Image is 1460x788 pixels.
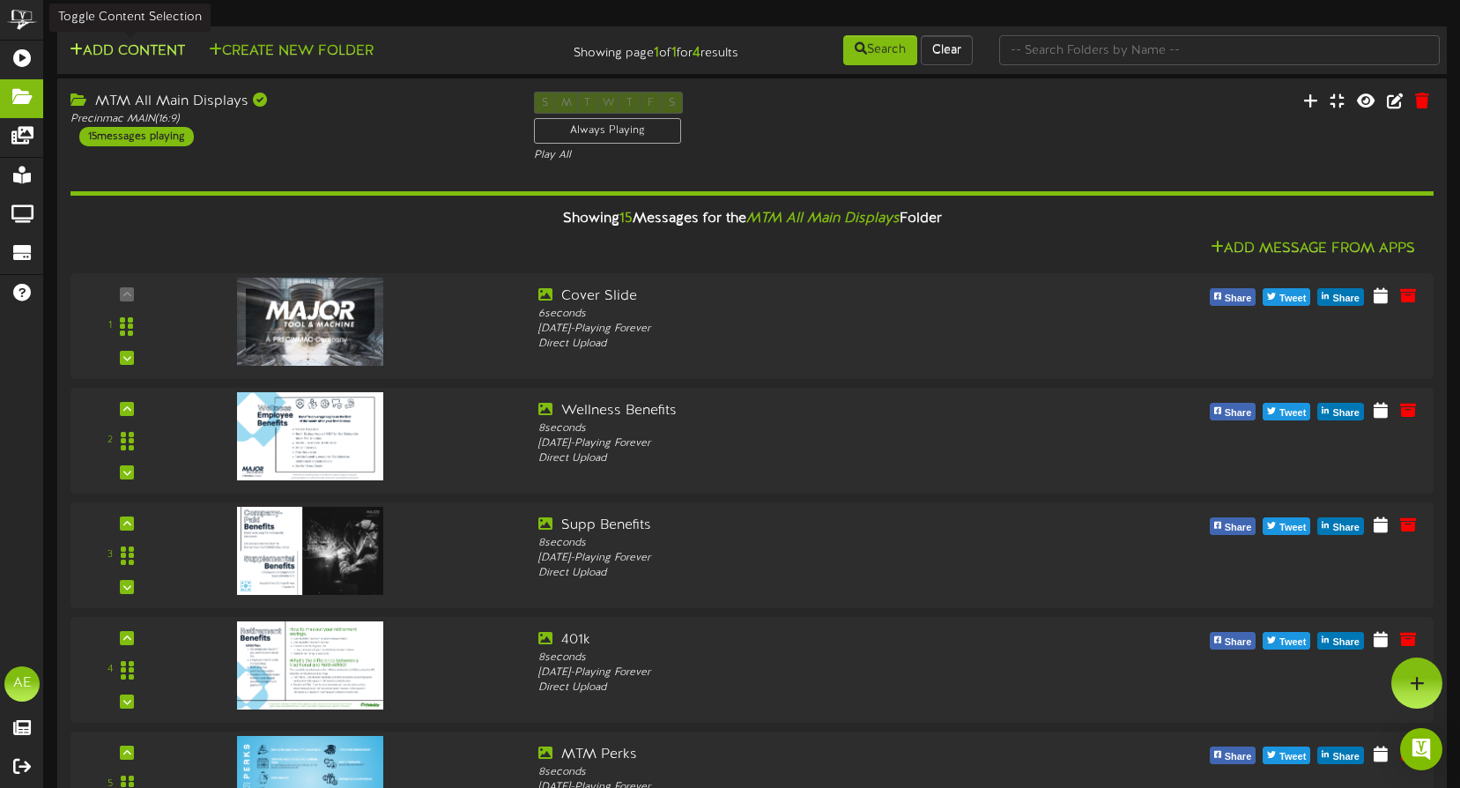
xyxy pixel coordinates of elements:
button: Tweet [1263,403,1310,420]
button: Tweet [1263,632,1310,650]
div: [DATE] - Playing Forever [538,322,1080,337]
button: Search [843,35,917,65]
div: Direct Upload [538,337,1080,352]
div: MTM All Main Displays [70,92,508,112]
button: Share [1210,288,1256,306]
button: Add Message From Apps [1205,238,1420,260]
div: 8 seconds [538,421,1080,436]
img: 8af3ed80-50b5-48ba-acbf-56d3873b0e6d.png [237,507,383,595]
div: 8 seconds [538,765,1080,780]
img: fb563eb3-e9b9-42b6-9e68-69537486d97e.png [237,621,383,710]
span: Tweet [1276,404,1309,423]
div: 6 seconds [538,307,1080,322]
span: Tweet [1276,747,1309,767]
div: Supp Benefits [538,516,1080,536]
div: Direct Upload [538,680,1080,695]
button: Clear [921,35,973,65]
button: Add Content [64,41,190,63]
img: b9055f00-d3a9-4687-9263-2ef1e2cf7730.png [237,278,383,366]
button: Share [1317,288,1364,306]
button: Share [1317,403,1364,420]
strong: 4 [693,45,700,61]
button: Share [1210,517,1256,535]
div: Play All [534,148,971,163]
div: MTM Perks [538,745,1080,765]
i: MTM All Main Displays [746,211,900,227]
div: Precinmac MAIN ( 16:9 ) [70,112,508,127]
strong: 1 [671,45,677,61]
div: [DATE] - Playing Forever [538,551,1080,566]
div: Showing Messages for the Folder [57,200,1447,238]
div: Direct Upload [538,566,1080,581]
button: Share [1317,747,1364,764]
div: Direct Upload [538,451,1080,466]
button: Create New Folder [204,41,379,63]
span: Share [1221,633,1256,652]
div: 15 messages playing [79,127,194,146]
div: AE [4,666,40,702]
button: Share [1210,403,1256,420]
button: Tweet [1263,288,1310,306]
button: Tweet [1263,517,1310,535]
img: fc96ac90-53d4-4529-b3fa-3f985bec76c8.png [237,392,383,480]
div: Open Intercom Messenger [1400,728,1442,770]
span: 15 [619,211,633,227]
span: Share [1329,518,1363,538]
span: Share [1329,747,1363,767]
span: Share [1329,404,1363,423]
input: -- Search Folders by Name -- [999,35,1440,65]
div: 401k [538,630,1080,650]
button: Share [1210,632,1256,650]
span: Share [1329,633,1363,652]
span: Share [1221,747,1256,767]
span: Share [1221,404,1256,423]
div: Cover Slide [538,286,1080,307]
span: Tweet [1276,633,1309,652]
span: Share [1221,289,1256,309]
span: Tweet [1276,518,1309,538]
div: Showing page of for results [518,33,752,63]
div: [DATE] - Playing Forever [538,665,1080,680]
div: Always Playing [534,118,681,144]
button: Share [1317,517,1364,535]
span: Share [1329,289,1363,309]
strong: 1 [654,45,659,61]
div: Wellness Benefits [538,401,1080,421]
span: Tweet [1276,289,1309,309]
div: [DATE] - Playing Forever [538,436,1080,451]
button: Share [1210,747,1256,764]
button: Tweet [1263,747,1310,764]
div: 8 seconds [538,650,1080,665]
span: Share [1221,518,1256,538]
button: Share [1317,632,1364,650]
div: 8 seconds [538,536,1080,551]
